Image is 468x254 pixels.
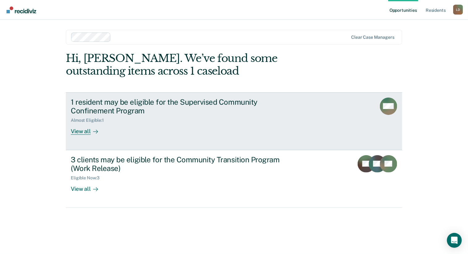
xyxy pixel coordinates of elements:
div: 1 resident may be eligible for the Supervised Community Confinement Program [71,98,288,116]
div: View all [71,181,105,193]
div: Clear case managers [351,35,394,40]
div: Hi, [PERSON_NAME]. We’ve found some outstanding items across 1 caseload [66,52,335,77]
a: 3 clients may be eligible for the Community Transition Program (Work Release)Eligible Now:3View all [66,150,402,208]
div: Eligible Now : 3 [71,175,104,181]
div: 3 clients may be eligible for the Community Transition Program (Work Release) [71,155,288,173]
div: View all [71,123,105,135]
div: L D [453,5,463,15]
img: Recidiviz [6,7,36,13]
button: Profile dropdown button [453,5,463,15]
a: 1 resident may be eligible for the Supervised Community Confinement ProgramAlmost Eligible:1View all [66,92,402,150]
div: Almost Eligible : 1 [71,118,109,123]
div: Open Intercom Messenger [447,233,462,248]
